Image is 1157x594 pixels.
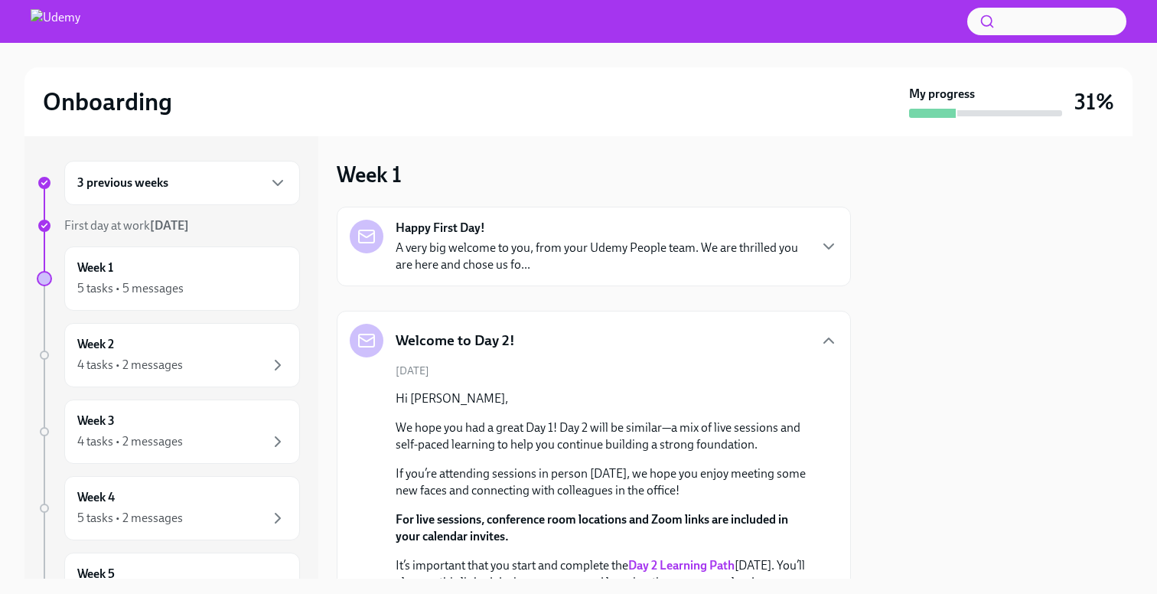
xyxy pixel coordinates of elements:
strong: For live sessions, conference room locations and Zoom links are included in your calendar invites. [396,512,788,543]
img: Udemy [31,9,80,34]
h6: 3 previous weeks [77,175,168,191]
a: First day at work[DATE] [37,217,300,234]
a: Day 2 Learning Path [628,558,735,573]
h6: Week 2 [77,336,114,353]
p: Hi [PERSON_NAME], [396,390,813,407]
a: Week 15 tasks • 5 messages [37,246,300,311]
div: 5 tasks • 5 messages [77,280,184,297]
p: We hope you had a great Day 1! Day 2 will be similar—a mix of live sessions and self-paced learni... [396,419,813,453]
span: [DATE] [396,364,429,378]
strong: [DATE] [150,218,189,233]
div: 4 tasks • 2 messages [77,433,183,450]
h6: Week 4 [77,489,115,506]
strong: Happy First Day! [396,220,485,237]
div: 3 previous weeks [64,161,300,205]
a: Week 34 tasks • 2 messages [37,400,300,464]
a: Week 45 tasks • 2 messages [37,476,300,540]
h6: Week 5 [77,566,115,583]
strong: My progress [909,86,975,103]
h3: 31% [1074,88,1114,116]
h2: Onboarding [43,86,172,117]
h3: Week 1 [337,161,402,188]
h6: Week 1 [77,259,113,276]
h6: Week 3 [77,413,115,429]
p: A very big welcome to you, from your Udemy People team. We are thrilled you are here and chose us... [396,240,807,273]
a: Week 24 tasks • 2 messages [37,323,300,387]
span: First day at work [64,218,189,233]
p: It’s important that you start and complete the [DATE]. You’ll also see this linked during your re... [396,557,813,591]
div: 5 tasks • 2 messages [77,510,183,527]
div: 4 tasks • 2 messages [77,357,183,374]
h5: Welcome to Day 2! [396,331,515,351]
p: If you’re attending sessions in person [DATE], we hope you enjoy meeting some new faces and conne... [396,465,813,499]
